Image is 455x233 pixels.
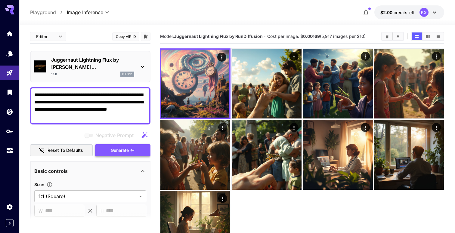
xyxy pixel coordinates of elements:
[51,72,57,76] p: 1.1.0
[122,72,132,76] p: flux1d
[419,8,429,17] div: KG
[393,32,403,40] button: Download All
[34,167,68,175] p: Basic controls
[39,193,137,200] span: 1:1 (Square)
[95,132,134,139] span: Negative Prompt
[34,182,44,187] span: Size :
[111,147,129,154] span: Generate
[380,9,415,16] div: $2.00
[381,32,404,41] div: Clear ImagesDownload All
[6,147,13,155] div: Usage
[432,52,441,61] div: Actions
[218,123,227,132] div: Actions
[30,9,56,16] a: Playground
[411,32,444,41] div: Show images in grid viewShow images in video viewShow images in list view
[174,34,263,39] b: Juggernaut Lightning Flux by RunDiffusion
[380,10,394,15] span: $2.00
[374,120,444,190] img: 2Q==
[161,50,229,118] img: Z
[374,5,444,19] button: $2.00KG
[30,9,67,16] nav: breadcrumb
[101,207,104,214] span: H
[112,32,139,41] button: Copy AIR ID
[289,123,298,132] div: Actions
[433,32,444,40] button: Show images in list view
[6,88,13,96] div: Library
[289,52,298,61] div: Actions
[432,123,441,132] div: Actions
[422,32,433,40] button: Show images in video view
[6,219,14,227] button: Expand sidebar
[232,120,302,190] img: Z
[6,203,13,211] div: Settings
[39,207,43,214] span: W
[303,120,373,190] img: 2Q==
[6,108,13,115] div: Wallet
[160,120,230,190] img: 9k=
[83,131,138,139] span: Negative prompts are not compatible with the selected model.
[44,182,55,188] button: Adjust the dimensions of the generated image by specifying its width and height in pixels, or sel...
[6,127,13,135] div: API Keys
[67,9,103,16] span: Image Inference
[34,164,146,178] div: Basic controls
[374,49,444,118] img: Z
[36,33,55,40] span: Editor
[382,32,392,40] button: Clear Images
[30,144,93,157] button: Reset to defaults
[232,49,302,118] img: Z
[267,34,366,39] span: Cost per image: $ (5,917 images per $10)
[217,53,226,62] div: Actions
[34,54,146,79] div: Juggernaut Lightning Flux by [PERSON_NAME]...1.1.0flux1d
[160,34,263,39] span: Model:
[394,10,415,15] span: credits left
[218,194,227,203] div: Actions
[6,30,13,38] div: Home
[95,144,150,157] button: Generate
[303,49,373,118] img: Z
[143,33,148,40] button: Add to library
[51,56,134,71] p: Juggernaut Lightning Flux by [PERSON_NAME]...
[264,33,266,40] p: ·
[6,69,13,77] div: Playground
[6,50,13,57] div: Models
[303,34,320,39] b: 0.00169
[412,32,422,40] button: Show images in grid view
[361,123,370,132] div: Actions
[361,52,370,61] div: Actions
